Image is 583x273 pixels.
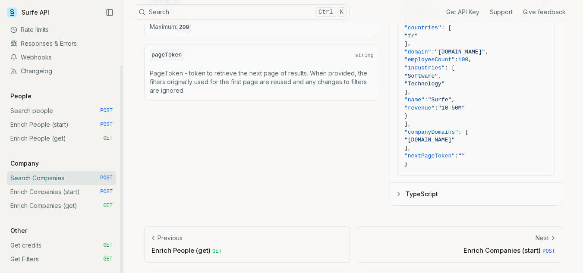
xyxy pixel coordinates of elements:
[103,256,113,263] span: GET
[404,81,445,87] span: "Technology"
[337,7,347,17] kbd: K
[364,246,555,255] p: Enrich Companies (start)
[103,6,116,19] button: Collapse Sidebar
[7,199,116,213] a: Enrich Companies (get) GET
[542,248,555,254] span: POST
[404,97,425,103] span: "name"
[446,8,479,16] a: Get API Key
[404,56,455,63] span: "employeeCount"
[438,73,441,79] span: ,
[7,159,42,168] p: Company
[177,22,191,32] code: 200
[404,121,411,127] span: ],
[404,65,445,71] span: "industries"
[7,23,116,37] a: Rate limits
[212,248,222,254] span: GET
[485,49,488,55] span: ,
[404,161,408,167] span: }
[357,226,563,262] a: NextEnrich Companies (start) POST
[158,234,183,242] p: Previous
[458,56,468,63] span: 100
[7,238,116,252] a: Get credits GET
[150,22,374,32] span: Maximum :
[536,234,549,242] p: Next
[7,118,116,132] a: Enrich People (start) POST
[458,129,468,135] span: : [
[7,92,35,100] p: People
[404,73,438,79] span: "Software"
[7,50,116,64] a: Webhooks
[390,183,562,205] button: TypeScript
[404,113,408,119] span: }
[404,33,418,39] span: "fr"
[7,64,116,78] a: Changelog
[404,105,435,111] span: "revenue"
[315,7,336,17] kbd: Ctrl
[428,97,452,103] span: "Surfe"
[523,8,566,16] a: Give feedback
[103,242,113,249] span: GET
[458,153,465,159] span: ""
[7,104,116,118] a: Search people POST
[7,171,116,185] a: Search Companies POST
[445,65,455,71] span: : [
[404,137,455,143] span: "[DOMAIN_NAME]"
[435,105,438,111] span: :
[438,105,465,111] span: "10-50M"
[404,25,441,31] span: "countries"
[404,145,411,151] span: ],
[431,49,435,55] span: :
[7,226,31,235] p: Other
[103,202,113,209] span: GET
[100,121,113,128] span: POST
[404,49,431,55] span: "domain"
[435,49,485,55] span: "[DOMAIN_NAME]"
[103,135,113,142] span: GET
[441,25,451,31] span: : [
[7,37,116,50] a: Responses & Errors
[404,153,455,159] span: "nextPageToken"
[7,132,116,145] a: Enrich People (get) GET
[7,185,116,199] a: Enrich Companies (start) POST
[100,107,113,114] span: POST
[355,52,374,59] span: string
[451,97,455,103] span: ,
[425,97,428,103] span: :
[404,129,458,135] span: "companyDomains"
[490,8,513,16] a: Support
[151,246,343,255] p: Enrich People (get)
[468,56,472,63] span: ,
[134,4,350,20] button: SearchCtrlK
[100,188,113,195] span: POST
[404,89,411,95] span: ],
[404,41,411,47] span: ],
[100,175,113,182] span: POST
[150,50,183,61] code: pageToken
[144,226,350,262] a: PreviousEnrich People (get) GET
[150,69,374,95] p: PageToken - token to retrieve the next page of results. When provided, the filters originally use...
[7,252,116,266] a: Get Filters GET
[455,56,458,63] span: :
[455,153,458,159] span: :
[7,6,49,19] a: Surfe API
